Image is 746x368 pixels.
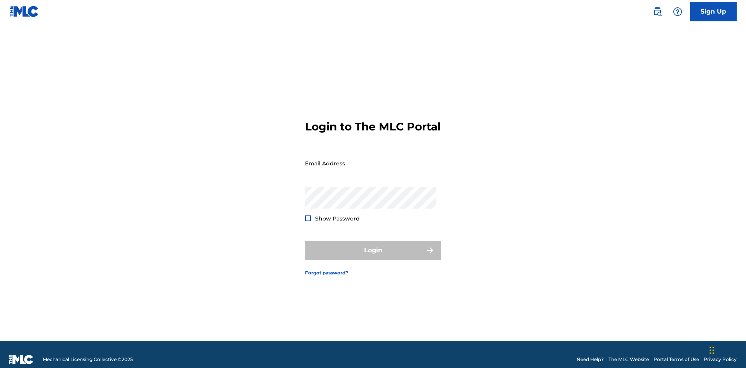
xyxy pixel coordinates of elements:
[673,7,682,16] img: help
[315,215,360,222] span: Show Password
[608,356,649,363] a: The MLC Website
[43,356,133,363] span: Mechanical Licensing Collective © 2025
[305,269,348,276] a: Forgot password?
[650,4,665,19] a: Public Search
[305,120,441,134] h3: Login to The MLC Portal
[577,356,604,363] a: Need Help?
[670,4,685,19] div: Help
[707,331,746,368] iframe: Chat Widget
[9,6,39,17] img: MLC Logo
[690,2,737,21] a: Sign Up
[704,356,737,363] a: Privacy Policy
[9,355,33,364] img: logo
[654,356,699,363] a: Portal Terms of Use
[653,7,662,16] img: search
[709,338,714,362] div: Drag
